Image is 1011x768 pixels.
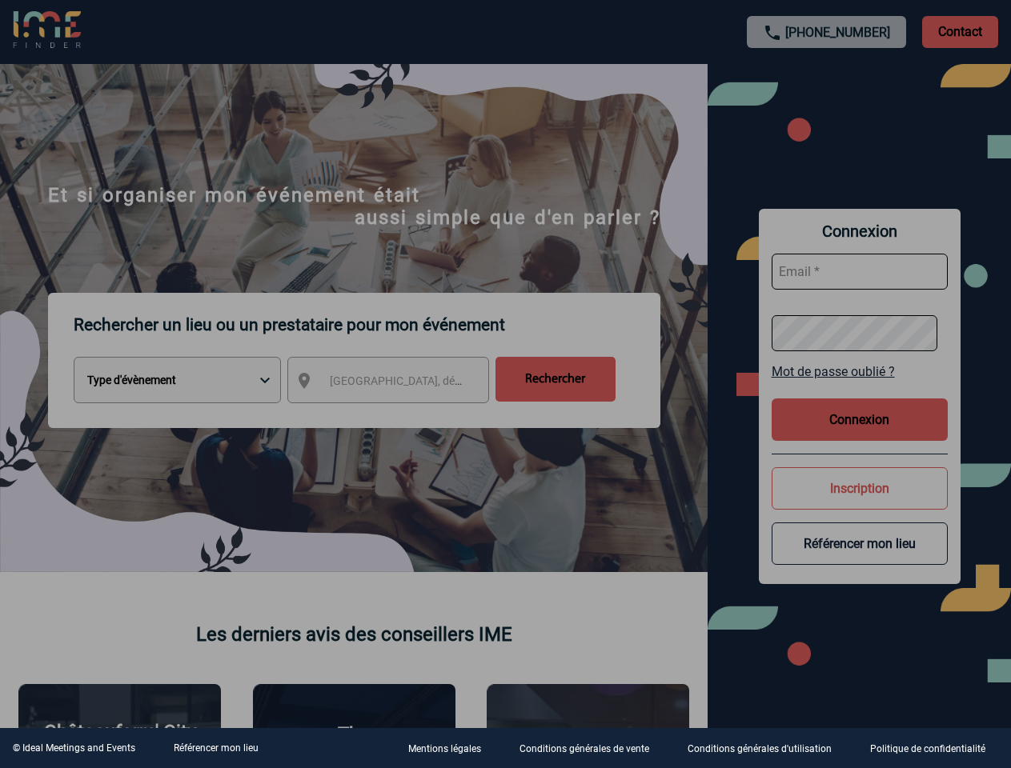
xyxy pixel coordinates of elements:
[174,742,259,754] a: Référencer mon lieu
[13,742,135,754] div: © Ideal Meetings and Events
[395,741,507,756] a: Mentions légales
[675,741,857,756] a: Conditions générales d'utilisation
[857,741,1011,756] a: Politique de confidentialité
[870,744,985,755] p: Politique de confidentialité
[688,744,832,755] p: Conditions générales d'utilisation
[520,744,649,755] p: Conditions générales de vente
[408,744,481,755] p: Mentions légales
[507,741,675,756] a: Conditions générales de vente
